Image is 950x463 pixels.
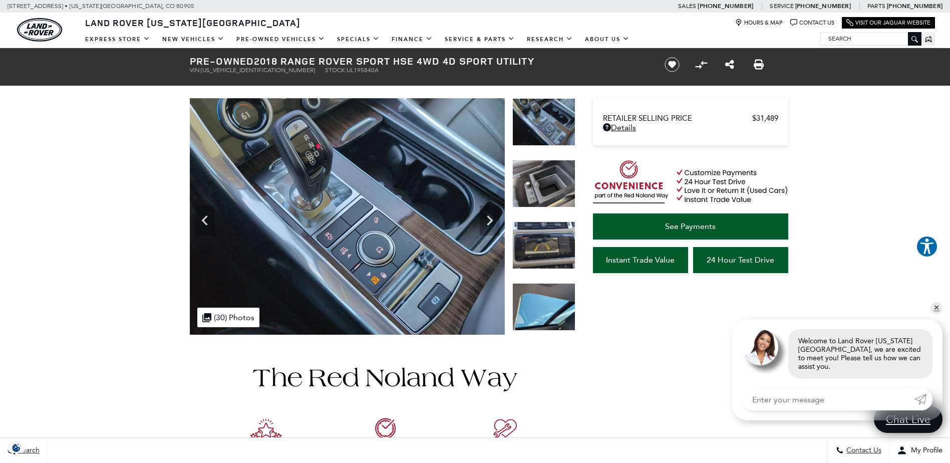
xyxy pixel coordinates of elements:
span: My Profile [907,446,942,455]
a: Specials [331,31,386,48]
a: EXPRESS STORE [79,31,156,48]
img: Used 2018 White Land Rover HSE image 20 [512,221,575,269]
span: [US_VEHICLE_IDENTIFICATION_NUMBER] [201,67,315,74]
a: Instant Trade Value [593,247,688,273]
img: Used 2018 White Land Rover HSE image 21 [512,283,575,331]
img: Land Rover [17,18,62,42]
span: Contact Us [844,446,881,455]
span: Land Rover [US_STATE][GEOGRAPHIC_DATA] [85,17,300,29]
span: VIN: [190,67,201,74]
a: Print this Pre-Owned 2018 Range Rover Sport HSE 4WD 4D Sport Utility [754,59,764,71]
a: [PHONE_NUMBER] [698,2,753,10]
div: Privacy Settings [5,442,28,453]
button: Save vehicle [661,57,683,73]
img: Used 2018 White Land Rover HSE image 18 [190,98,505,336]
a: Contact Us [790,19,834,27]
span: Stock: [325,67,347,74]
img: Used 2018 White Land Rover HSE image 18 [512,98,575,146]
a: Visit Our Jaguar Website [846,19,930,27]
a: Land Rover [US_STATE][GEOGRAPHIC_DATA] [79,17,306,29]
a: 24 Hour Test Drive [693,247,788,273]
a: Service & Parts [439,31,521,48]
img: Agent profile photo [742,329,778,365]
a: About Us [579,31,636,48]
a: Submit [914,388,932,410]
input: Search [821,33,921,45]
a: Retailer Selling Price $31,489 [603,114,778,123]
div: Previous [195,205,215,236]
button: Compare vehicle [694,57,709,72]
span: Instant Trade Value [606,255,675,265]
a: Hours & Map [735,19,783,27]
a: [PHONE_NUMBER] [795,2,851,10]
a: land-rover [17,18,62,42]
img: Used 2018 White Land Rover HSE image 19 [512,160,575,207]
a: [PHONE_NUMBER] [887,2,942,10]
nav: Main Navigation [79,31,636,48]
a: Share this Pre-Owned 2018 Range Rover Sport HSE 4WD 4D Sport Utility [725,59,734,71]
a: [STREET_ADDRESS] • [US_STATE][GEOGRAPHIC_DATA], CO 80905 [8,3,194,10]
input: Enter your message [742,388,914,410]
span: UL195840A [347,67,379,74]
strong: Pre-Owned [190,54,254,68]
a: See Payments [593,213,788,240]
span: $31,489 [752,114,778,123]
div: Welcome to Land Rover [US_STATE][GEOGRAPHIC_DATA], we are excited to meet you! Please tell us how... [788,329,932,378]
span: Service [770,3,793,10]
span: Retailer Selling Price [603,114,752,123]
a: Research [521,31,579,48]
div: (30) Photos [197,308,259,327]
span: Parts [867,3,885,10]
a: Pre-Owned Vehicles [230,31,331,48]
span: Sales [678,3,696,10]
h1: 2018 Range Rover Sport HSE 4WD 4D Sport Utility [190,56,648,67]
span: 24 Hour Test Drive [707,255,774,265]
button: Explore your accessibility options [916,236,938,258]
div: Next [480,205,500,236]
a: Finance [386,31,439,48]
a: New Vehicles [156,31,230,48]
a: Details [603,123,778,132]
aside: Accessibility Help Desk [916,236,938,260]
span: See Payments [665,221,716,231]
button: Open user profile menu [889,438,950,463]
